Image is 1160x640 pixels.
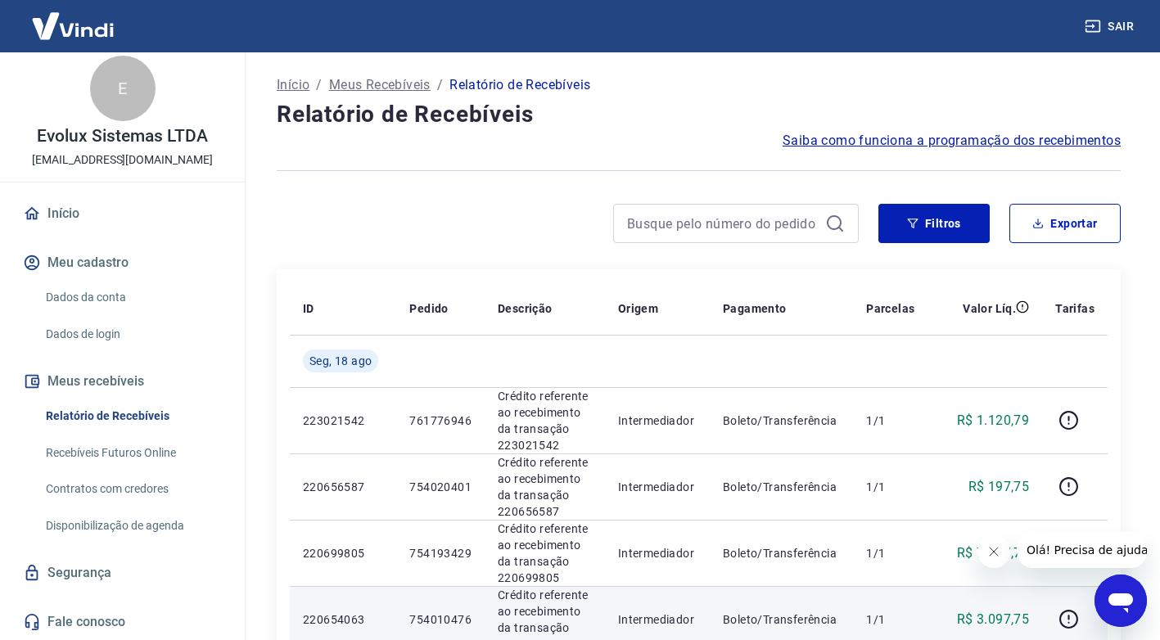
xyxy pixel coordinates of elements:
input: Busque pelo número do pedido [627,211,819,236]
a: Segurança [20,555,225,591]
p: Boleto/Transferência [723,545,840,561]
p: 1/1 [866,479,914,495]
p: Crédito referente ao recebimento da transação 223021542 [498,388,592,453]
p: R$ 197,75 [968,477,1030,497]
p: Crédito referente ao recebimento da transação 220699805 [498,521,592,586]
div: E [90,56,156,121]
p: 1/1 [866,611,914,628]
p: Intermediador [618,479,697,495]
p: 1/1 [866,412,914,429]
a: Relatório de Recebíveis [39,399,225,433]
a: Dados de login [39,318,225,351]
a: Recebíveis Futuros Online [39,436,225,470]
p: 220654063 [303,611,383,628]
p: Origem [618,300,658,317]
button: Exportar [1009,204,1121,243]
img: Vindi [20,1,126,51]
a: Início [20,196,225,232]
p: Boleto/Transferência [723,412,840,429]
a: Disponibilização de agenda [39,509,225,543]
p: 220656587 [303,479,383,495]
h4: Relatório de Recebíveis [277,98,1121,131]
p: 754193429 [409,545,472,561]
a: Fale conosco [20,604,225,640]
p: Intermediador [618,412,697,429]
button: Meus recebíveis [20,363,225,399]
p: Intermediador [618,545,697,561]
p: Valor Líq. [963,300,1016,317]
a: Contratos com credores [39,472,225,506]
p: 754010476 [409,611,472,628]
p: R$ 3.097,75 [957,610,1029,629]
p: Tarifas [1055,300,1095,317]
p: Parcelas [866,300,914,317]
p: R$ 1.120,79 [957,411,1029,430]
a: Meus Recebíveis [329,75,431,95]
button: Filtros [878,204,990,243]
p: Evolux Sistemas LTDA [37,128,207,145]
p: Relatório de Recebíveis [449,75,590,95]
button: Meu cadastro [20,245,225,281]
a: Dados da conta [39,281,225,314]
p: Pagamento [723,300,787,317]
p: Descrição [498,300,553,317]
p: 1/1 [866,545,914,561]
p: / [316,75,322,95]
p: Intermediador [618,611,697,628]
iframe: Mensagem da empresa [1017,532,1147,568]
iframe: Fechar mensagem [977,535,1010,568]
span: Seg, 18 ago [309,353,372,369]
a: Início [277,75,309,95]
p: Boleto/Transferência [723,611,840,628]
p: Pedido [409,300,448,317]
button: Sair [1081,11,1140,42]
p: [EMAIL_ADDRESS][DOMAIN_NAME] [32,151,213,169]
iframe: Botão para abrir a janela de mensagens [1095,575,1147,627]
p: 223021542 [303,412,383,429]
p: / [437,75,443,95]
p: 754020401 [409,479,472,495]
p: Crédito referente ao recebimento da transação 220656587 [498,454,592,520]
p: R$ 7.997,75 [957,543,1029,563]
p: Boleto/Transferência [723,479,840,495]
p: 220699805 [303,545,383,561]
span: Olá! Precisa de ajuda? [10,11,138,25]
a: Saiba como funciona a programação dos recebimentos [783,131,1121,151]
p: ID [303,300,314,317]
p: 761776946 [409,412,472,429]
